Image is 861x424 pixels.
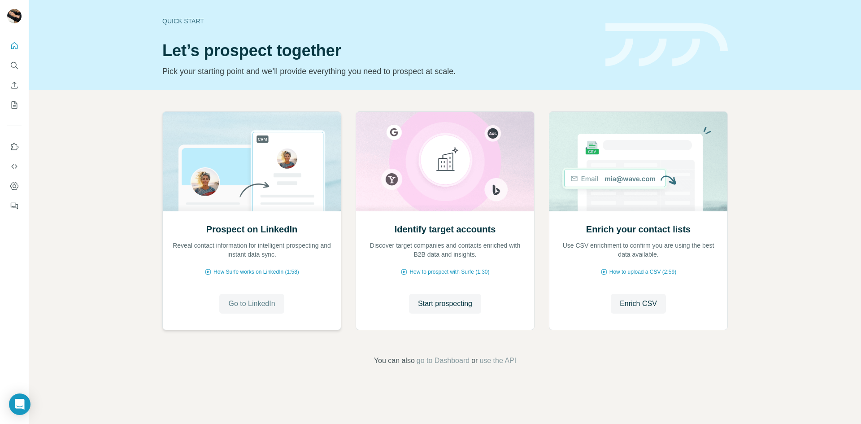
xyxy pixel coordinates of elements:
[586,223,691,236] h2: Enrich your contact lists
[162,17,595,26] div: Quick start
[395,223,496,236] h2: Identify target accounts
[162,42,595,60] h1: Let’s prospect together
[9,393,30,415] div: Open Intercom Messenger
[609,268,676,276] span: How to upload a CSV (2:59)
[605,23,728,67] img: banner
[213,268,299,276] span: How Surfe works on LinkedIn (1:58)
[7,77,22,93] button: Enrich CSV
[365,241,525,259] p: Discover target companies and contacts enriched with B2B data and insights.
[611,294,666,314] button: Enrich CSV
[418,298,472,309] span: Start prospecting
[7,139,22,155] button: Use Surfe on LinkedIn
[409,268,489,276] span: How to prospect with Surfe (1:30)
[162,112,341,211] img: Prospect on LinkedIn
[206,223,297,236] h2: Prospect on LinkedIn
[7,57,22,74] button: Search
[172,241,332,259] p: Reveal contact information for intelligent prospecting and instant data sync.
[549,112,728,211] img: Enrich your contact lists
[7,38,22,54] button: Quick start
[417,355,470,366] button: go to Dashboard
[162,65,595,78] p: Pick your starting point and we’ll provide everything you need to prospect at scale.
[558,241,718,259] p: Use CSV enrichment to confirm you are using the best data available.
[219,294,284,314] button: Go to LinkedIn
[409,294,481,314] button: Start prospecting
[228,298,275,309] span: Go to LinkedIn
[479,355,516,366] button: use the API
[7,97,22,113] button: My lists
[356,112,535,211] img: Identify target accounts
[374,355,415,366] span: You can also
[620,298,657,309] span: Enrich CSV
[7,9,22,23] img: Avatar
[7,178,22,194] button: Dashboard
[471,355,478,366] span: or
[7,198,22,214] button: Feedback
[7,158,22,175] button: Use Surfe API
